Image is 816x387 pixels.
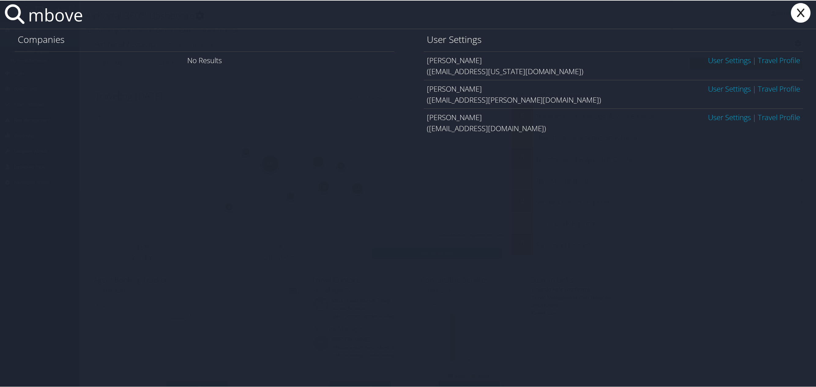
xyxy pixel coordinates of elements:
a: User Settings [708,83,751,93]
div: ([EMAIL_ADDRESS][PERSON_NAME][DOMAIN_NAME]) [427,94,800,105]
a: View OBT Profile [758,55,800,65]
span: [PERSON_NAME] [427,55,482,65]
a: User Settings [708,55,751,65]
h1: User Settings [427,32,800,45]
a: View OBT Profile [758,83,800,93]
span: | [751,83,758,93]
h1: Companies [18,32,391,45]
a: User Settings [708,112,751,122]
a: View OBT Profile [758,112,800,122]
div: No Results [15,51,394,68]
div: ([EMAIL_ADDRESS][US_STATE][DOMAIN_NAME]) [427,65,800,76]
div: ([EMAIL_ADDRESS][DOMAIN_NAME]) [427,122,800,133]
span: | [751,112,758,122]
span: | [751,55,758,65]
span: [PERSON_NAME] [427,83,482,93]
span: [PERSON_NAME] [427,112,482,122]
